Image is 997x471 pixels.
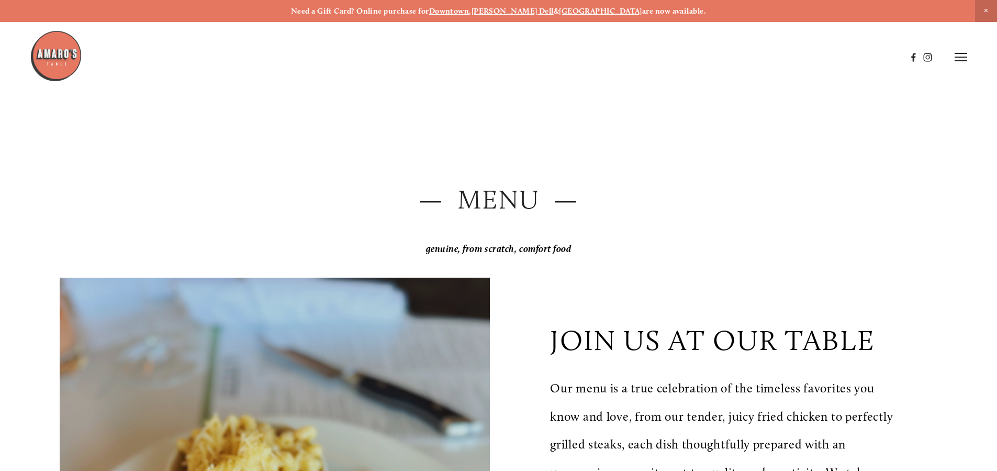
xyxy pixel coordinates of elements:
[469,6,471,16] strong: ,
[429,6,469,16] a: Downtown
[550,323,875,357] p: join us at our table
[30,30,82,82] img: Amaro's Table
[554,6,559,16] strong: &
[426,243,572,255] em: genuine, from scratch, comfort food
[291,6,429,16] strong: Need a Gift Card? Online purchase for
[60,181,937,218] h2: — Menu —
[559,6,642,16] a: [GEOGRAPHIC_DATA]
[642,6,706,16] strong: are now available.
[472,6,554,16] a: [PERSON_NAME] Dell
